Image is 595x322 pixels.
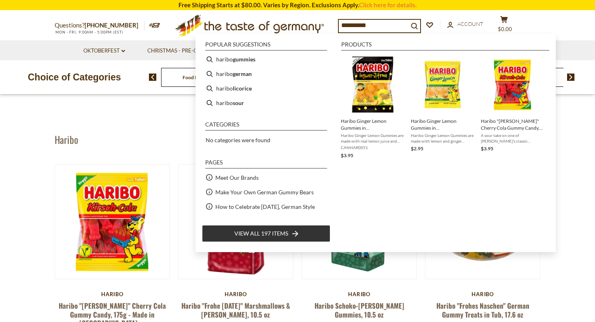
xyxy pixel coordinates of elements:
[183,74,221,80] a: Food By Category
[205,122,327,130] li: Categories
[411,145,423,152] span: $2.95
[411,55,474,160] a: Haribo Ginger Lemon Gummies in BagHaribo Ginger Lemon Gummies in [GEOGRAPHIC_DATA], 4 oz.Haribo G...
[338,52,408,163] li: Haribo Ginger Lemon Gummies in Bag, 160g - Made in Germany
[233,55,255,64] b: gummies
[215,187,314,197] a: Make Your Own German Gummy Bears
[481,118,544,131] span: Haribo "[PERSON_NAME]" Cherry Cola Gummy Candy, 175g - Made in [GEOGRAPHIC_DATA] oz
[481,133,544,144] span: A sour take on one of [PERSON_NAME]'s classic creations, these delicious sour gummy candies are s...
[55,164,170,279] img: Haribo
[205,42,327,51] li: Popular suggestions
[195,34,556,252] div: Instant Search Results
[341,42,549,51] li: Products
[202,81,330,96] li: haribo licorice
[408,52,478,163] li: Haribo Ginger Lemon Gummies in Bag, 4 oz.
[359,1,416,8] a: Click here for details.
[567,74,575,81] img: next arrow
[178,291,293,297] div: Haribo
[83,46,125,55] a: Oktoberfest
[202,52,330,67] li: haribo gummies
[341,55,404,160] a: Haribo Ginger Lemon Gummies in [GEOGRAPHIC_DATA], 160g - Made in [GEOGRAPHIC_DATA]Haribo Ginger L...
[215,173,259,182] a: Meet Our Brands
[481,145,493,152] span: $3.95
[425,291,540,297] div: Haribo
[202,67,330,81] li: haribo german
[178,164,293,279] img: Haribo
[314,301,404,319] a: Haribo Schoko-[PERSON_NAME] Gummies, 10.5 oz
[202,170,330,185] li: Meet Our Brands
[436,301,529,319] a: Haribo "Frohes Naschen" German Gummy Treats in Tub, 17.6 oz
[411,133,474,144] span: Haribo Ginger Lemon Gummies are made with lemon and ginger concentrate for a delicious fruity tas...
[206,137,270,143] span: No categories were found
[55,291,170,297] div: Haribo
[481,55,544,160] a: Haribo "[PERSON_NAME]" Cherry Cola Gummy Candy, 175g - Made in [GEOGRAPHIC_DATA] ozA sour take on...
[341,152,353,158] span: $3.95
[341,118,404,131] span: Haribo Ginger Lemon Gummies in [GEOGRAPHIC_DATA], 160g - Made in [GEOGRAPHIC_DATA]
[85,21,138,29] a: [PHONE_NUMBER]
[202,96,330,110] li: haribo sour
[302,291,417,297] div: Haribo
[413,55,472,114] img: Haribo Ginger Lemon Gummies in Bag
[55,133,78,145] h1: Haribo
[233,98,244,107] b: sour
[341,133,404,144] span: Haribo Ginger Lemon Gummies are made with real lemon juice and real ginger concentrate for a deli...
[55,30,123,34] span: MON - FRI, 9:00AM - 5:00PM (EST)
[233,69,252,78] b: german
[181,301,290,319] a: Haribo "Frohe [DATE]" Marshmallows & [PERSON_NAME], 10.5 oz
[202,225,330,242] li: View all 197 items
[492,16,516,36] button: $0.00
[215,202,315,211] a: How to Celebrate [DATE], German Style
[205,160,327,168] li: Pages
[411,118,474,131] span: Haribo Ginger Lemon Gummies in [GEOGRAPHIC_DATA], 4 oz.
[233,84,252,93] b: licorice
[234,229,288,238] span: View all 197 items
[147,46,217,55] a: Christmas - PRE-ORDER
[202,185,330,199] li: Make Your Own German Gummy Bears
[478,52,548,163] li: Haribo "Kirsch" Cherry Cola Gummy Candy, 175g - Made in Germany oz
[55,20,144,31] p: Questions?
[341,145,404,150] span: CANHAR0051
[447,20,483,29] a: Account
[457,21,483,27] span: Account
[202,199,330,214] li: How to Celebrate [DATE], German Style
[498,26,512,32] span: $0.00
[149,74,157,81] img: previous arrow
